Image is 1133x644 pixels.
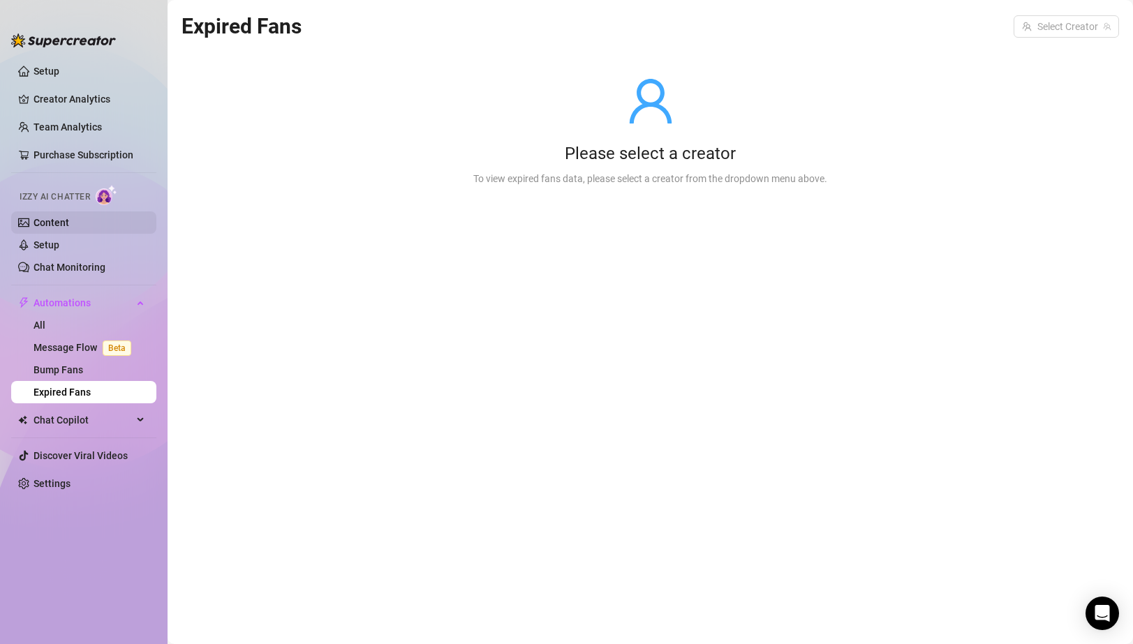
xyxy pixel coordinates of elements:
[1086,597,1119,630] div: Open Intercom Messenger
[34,66,59,77] a: Setup
[34,342,137,353] a: Message FlowBeta
[34,144,145,166] a: Purchase Subscription
[103,340,131,356] span: Beta
[34,292,133,314] span: Automations
[11,33,116,47] img: logo-BBDzfeDw.svg
[34,364,83,375] a: Bump Fans
[473,171,827,186] div: To view expired fans data, please select a creator from the dropdown menu above.
[18,297,29,308] span: thunderbolt
[34,478,71,489] a: Settings
[18,415,27,425] img: Chat Copilot
[34,217,69,228] a: Content
[34,262,105,273] a: Chat Monitoring
[96,185,117,205] img: AI Chatter
[34,450,128,461] a: Discover Viral Videos
[34,239,59,250] a: Setup
[34,387,91,398] a: Expired Fans
[34,409,133,431] span: Chat Copilot
[182,10,302,43] article: Expired Fans
[20,190,90,204] span: Izzy AI Chatter
[34,88,145,110] a: Creator Analytics
[473,143,827,165] div: Please select a creator
[625,76,676,126] span: user
[1103,22,1111,31] span: team
[34,320,45,331] a: All
[34,121,102,133] a: Team Analytics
